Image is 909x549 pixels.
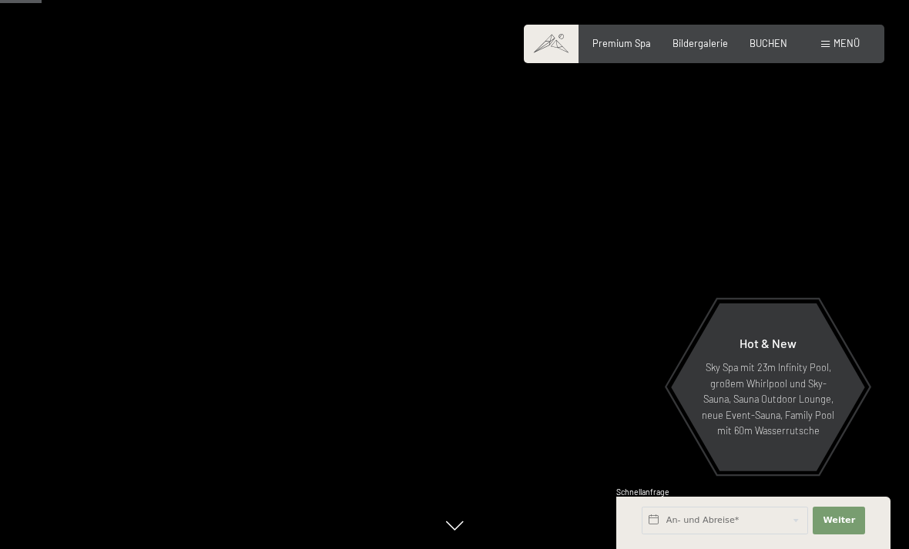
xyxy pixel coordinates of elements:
[615,519,618,529] span: 1
[740,336,797,350] span: Hot & New
[750,37,787,49] a: BUCHEN
[823,514,855,527] span: Weiter
[701,360,835,438] p: Sky Spa mit 23m Infinity Pool, großem Whirlpool und Sky-Sauna, Sauna Outdoor Lounge, neue Event-S...
[813,507,865,534] button: Weiter
[834,37,860,49] span: Menü
[673,37,728,49] a: Bildergalerie
[670,303,866,472] a: Hot & New Sky Spa mit 23m Infinity Pool, großem Whirlpool und Sky-Sauna, Sauna Outdoor Lounge, ne...
[305,311,432,326] span: Einwilligung Marketing*
[616,487,669,497] span: Schnellanfrage
[592,37,651,49] a: Premium Spa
